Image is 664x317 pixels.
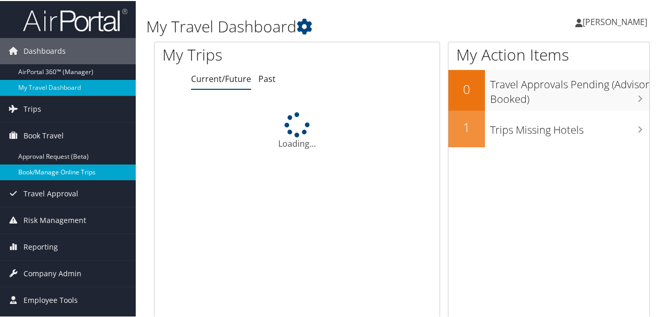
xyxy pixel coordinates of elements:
h1: My Travel Dashboard [146,15,487,37]
span: [PERSON_NAME] [583,15,647,27]
span: Company Admin [23,260,81,286]
h1: My Action Items [448,43,649,65]
span: Travel Approval [23,180,78,206]
h3: Travel Approvals Pending (Advisor Booked) [490,71,649,105]
a: Past [258,72,276,84]
span: Book Travel [23,122,64,148]
a: 0Travel Approvals Pending (Advisor Booked) [448,69,649,109]
span: Employee Tools [23,286,78,312]
div: Loading... [155,111,440,149]
h2: 1 [448,118,485,135]
span: Trips [23,95,41,121]
a: [PERSON_NAME] [575,5,658,37]
h2: 0 [448,79,485,97]
img: airportal-logo.png [23,7,127,31]
a: Current/Future [191,72,251,84]
span: Risk Management [23,206,86,232]
h1: My Trips [162,43,313,65]
span: Reporting [23,233,58,259]
h3: Trips Missing Hotels [490,116,649,136]
a: 1Trips Missing Hotels [448,110,649,146]
span: Dashboards [23,37,66,63]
